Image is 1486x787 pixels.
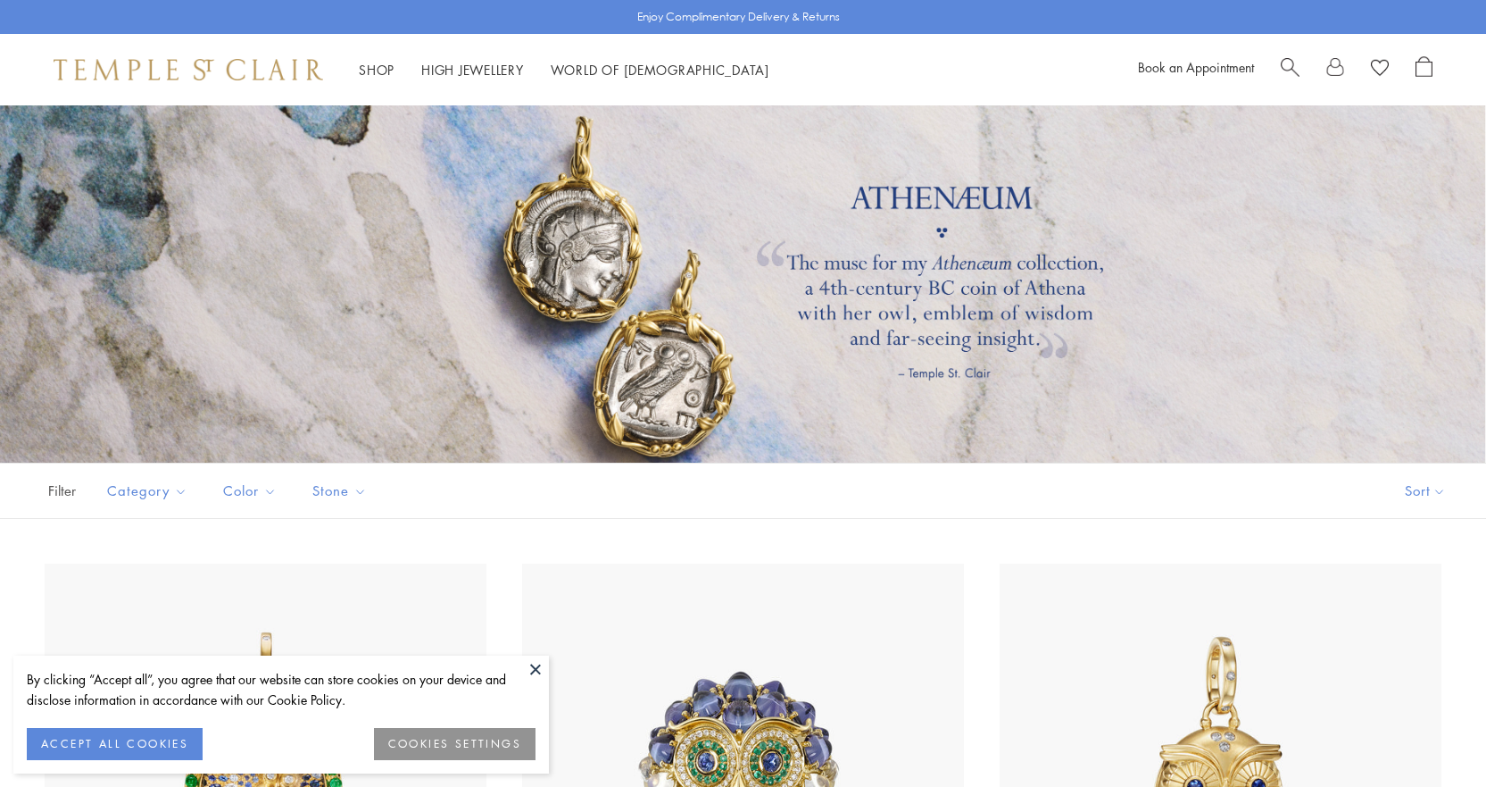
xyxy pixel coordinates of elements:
button: Color [210,471,290,511]
a: High JewelleryHigh Jewellery [421,61,524,79]
nav: Main navigation [359,59,769,81]
a: ShopShop [359,61,394,79]
button: Show sort by [1365,464,1486,518]
img: Temple St. Clair [54,59,323,80]
button: ACCEPT ALL COOKIES [27,728,203,760]
button: Category [94,471,201,511]
a: View Wishlist [1371,56,1389,83]
span: Stone [303,480,380,502]
a: World of [DEMOGRAPHIC_DATA]World of [DEMOGRAPHIC_DATA] [551,61,769,79]
a: Search [1281,56,1299,83]
button: COOKIES SETTINGS [374,728,535,760]
p: Enjoy Complimentary Delivery & Returns [637,8,840,26]
button: Stone [299,471,380,511]
a: Open Shopping Bag [1415,56,1432,83]
span: Category [98,480,201,502]
div: By clicking “Accept all”, you agree that our website can store cookies on your device and disclos... [27,669,535,710]
a: Book an Appointment [1138,58,1254,76]
span: Color [214,480,290,502]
